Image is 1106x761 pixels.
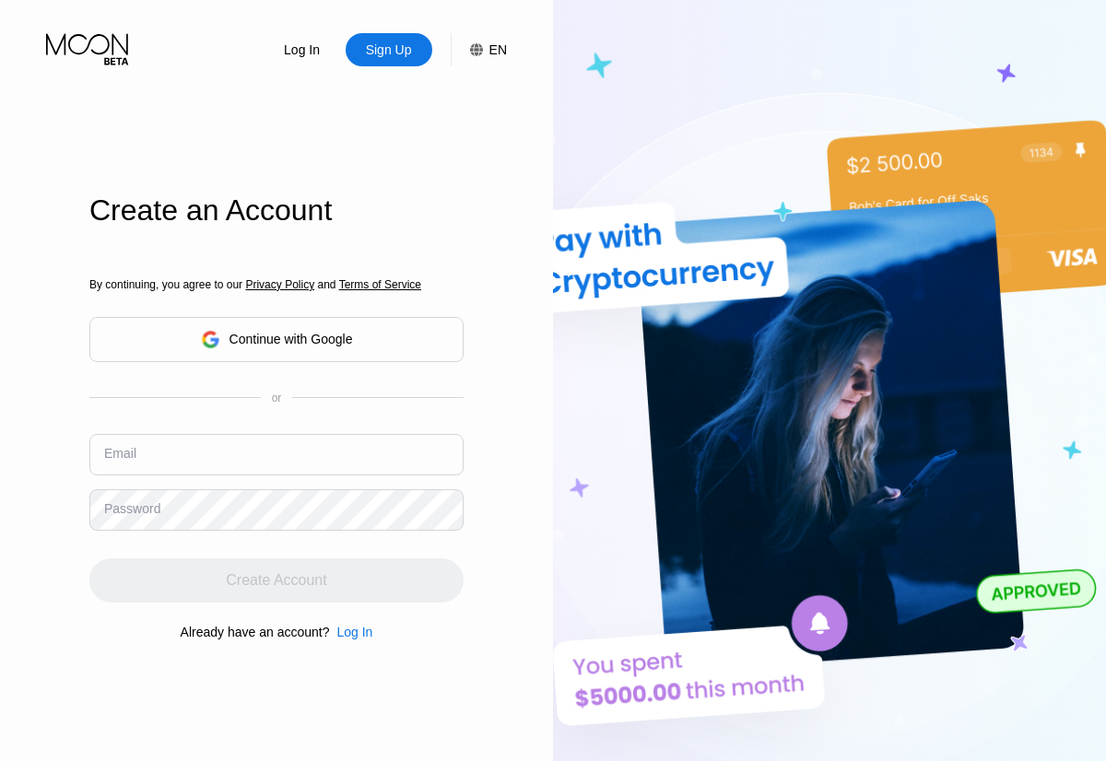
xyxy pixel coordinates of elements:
[89,317,464,362] div: Continue with Google
[336,625,372,639] div: Log In
[489,42,507,57] div: EN
[89,193,464,228] div: Create an Account
[346,33,432,66] div: Sign Up
[259,33,346,66] div: Log In
[282,41,322,59] div: Log In
[339,278,421,291] span: Terms of Service
[329,625,372,639] div: Log In
[245,278,314,291] span: Privacy Policy
[364,41,414,59] div: Sign Up
[451,33,507,66] div: EN
[272,392,282,404] div: or
[104,501,160,516] div: Password
[229,332,353,346] div: Continue with Google
[181,625,330,639] div: Already have an account?
[104,446,136,461] div: Email
[314,278,339,291] span: and
[89,278,464,291] div: By continuing, you agree to our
